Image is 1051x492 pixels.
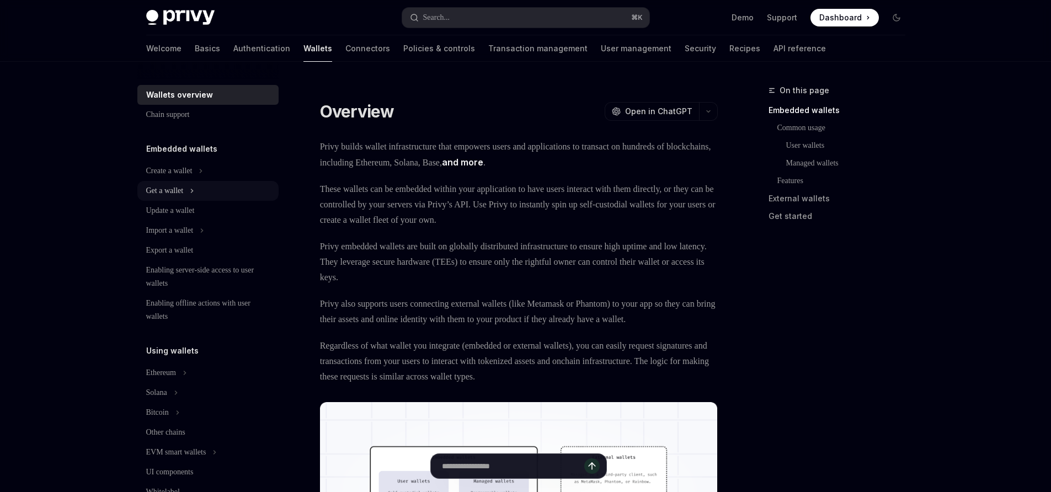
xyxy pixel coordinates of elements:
[137,240,279,260] a: Export a wallet
[146,108,190,121] div: Chain support
[146,466,194,479] div: UI components
[631,13,643,22] span: ⌘ K
[137,85,279,105] a: Wallets overview
[146,344,199,357] h5: Using wallets
[605,102,699,121] button: Open in ChatGPT
[146,142,217,156] h5: Embedded wallets
[769,119,914,137] a: Common usage
[625,106,692,117] span: Open in ChatGPT
[137,442,279,462] button: EVM smart wallets
[137,181,279,201] button: Get a wallet
[769,190,914,207] a: External wallets
[146,426,185,439] div: Other chains
[769,137,914,154] a: User wallets
[773,35,826,62] a: API reference
[146,244,194,257] div: Export a wallet
[685,35,716,62] a: Security
[146,366,176,379] div: Ethereum
[146,204,195,217] div: Update a wallet
[442,157,483,168] a: and more
[146,446,206,459] div: EVM smart wallets
[137,383,279,403] button: Solana
[146,88,213,101] div: Wallets overview
[137,105,279,125] a: Chain support
[584,458,600,474] button: Send message
[402,8,649,28] button: Search...⌘K
[403,35,475,62] a: Policies & controls
[146,297,272,323] div: Enabling offline actions with user wallets
[810,9,879,26] a: Dashboard
[137,293,279,327] a: Enabling offline actions with user wallets
[137,201,279,221] a: Update a wallet
[423,11,450,24] div: Search...
[769,172,914,190] a: Features
[146,406,169,419] div: Bitcoin
[137,363,279,383] button: Ethereum
[888,9,905,26] button: Toggle dark mode
[137,462,279,482] a: UI components
[345,35,390,62] a: Connectors
[137,423,279,442] a: Other chains
[320,338,718,384] span: Regardless of what wallet you integrate (embedded or external wallets), you can easily request si...
[146,35,182,62] a: Welcome
[769,101,914,119] a: Embedded wallets
[303,35,332,62] a: Wallets
[729,35,760,62] a: Recipes
[769,154,914,172] a: Managed wallets
[732,12,754,23] a: Demo
[819,12,862,23] span: Dashboard
[320,296,718,327] span: Privy also supports users connecting external wallets (like Metamask or Phantom) to your app so t...
[137,260,279,293] a: Enabling server-side access to user wallets
[146,224,194,237] div: Import a wallet
[146,10,215,25] img: dark logo
[146,264,272,290] div: Enabling server-side access to user wallets
[767,12,797,23] a: Support
[320,139,718,170] span: Privy builds wallet infrastructure that empowers users and applications to transact on hundreds o...
[146,164,193,178] div: Create a wallet
[137,161,279,181] button: Create a wallet
[488,35,588,62] a: Transaction management
[146,184,184,197] div: Get a wallet
[780,84,829,97] span: On this page
[601,35,671,62] a: User management
[320,101,394,121] h1: Overview
[146,386,167,399] div: Solana
[769,207,914,225] a: Get started
[320,181,718,228] span: These wallets can be embedded within your application to have users interact with them directly, ...
[137,403,279,423] button: Bitcoin
[233,35,290,62] a: Authentication
[195,35,220,62] a: Basics
[137,221,279,240] button: Import a wallet
[320,239,718,285] span: Privy embedded wallets are built on globally distributed infrastructure to ensure high uptime and...
[442,454,584,478] input: Ask a question...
